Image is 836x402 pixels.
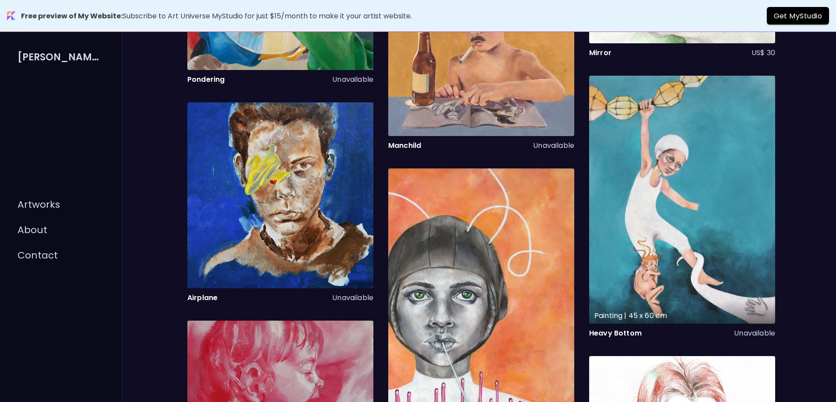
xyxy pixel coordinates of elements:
p: Manchild [388,141,421,150]
p: Unavailable [734,329,775,338]
p: Painting | 45 x 60 cm [594,309,770,322]
a: Painting | 45 x 60 cmhttps://cdn.kaleido.art/CDN/Artwork/66569/Primary/medium.webp?updated=301787 [589,76,775,324]
a: About [18,224,47,236]
p: Airplane [187,294,218,302]
p: Unavailable [332,294,373,302]
div: [PERSON_NAME] [18,50,101,64]
p: Pondering [187,75,225,84]
p: US$ 30 [752,49,775,57]
p: Unavailable [533,141,574,150]
p: Unavailable [332,75,373,84]
button: Get MyStudio [767,7,829,24]
strong: Free preview of My Website: [21,11,123,21]
a: https://cdn.kaleido.art/CDN/Artwork/67035/Primary/medium.webp?updated=303816 [187,102,373,288]
p: Heavy Bottom [589,329,642,338]
span: Get MyStudio [774,11,822,21]
p: Subscribe to Art Universe MyStudio for just $15/month to make it your artist website. [21,10,412,21]
a: Contact [18,250,58,261]
img: logo [7,11,16,20]
a: Artworks [18,199,60,210]
p: Mirror [589,49,611,57]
